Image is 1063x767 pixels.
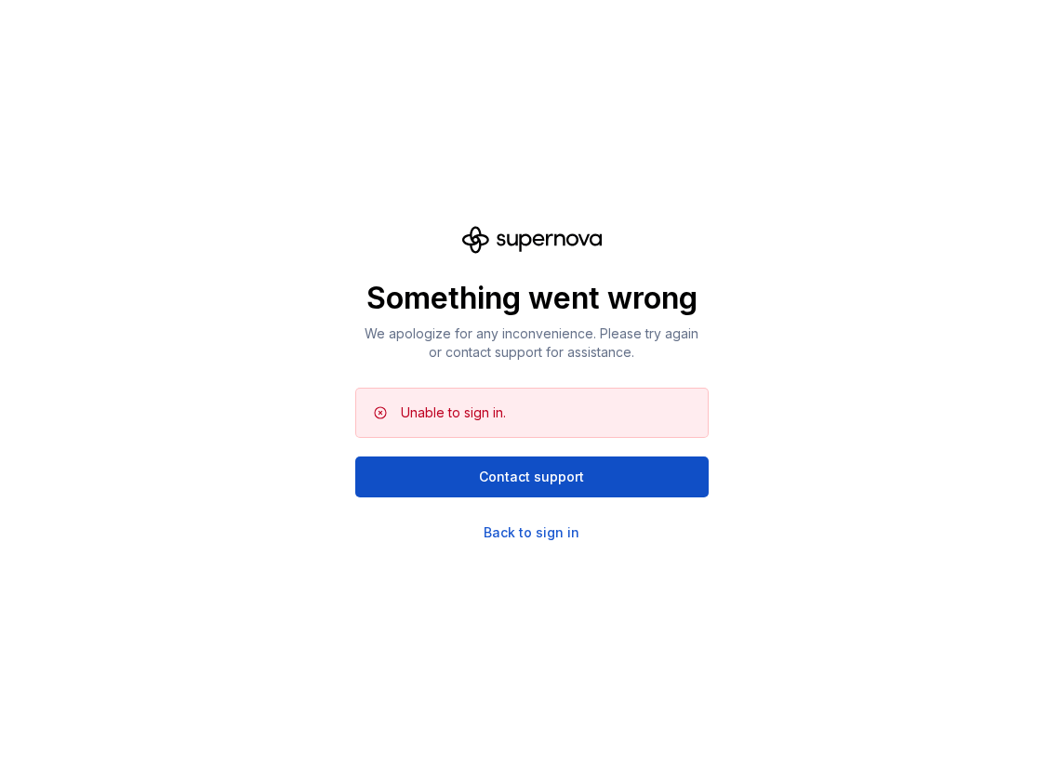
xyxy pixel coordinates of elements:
span: Contact support [479,468,584,486]
div: Unable to sign in. [401,403,506,422]
a: Back to sign in [484,523,579,542]
button: Contact support [355,456,709,497]
p: Something went wrong [355,280,709,317]
p: We apologize for any inconvenience. Please try again or contact support for assistance. [355,324,709,362]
